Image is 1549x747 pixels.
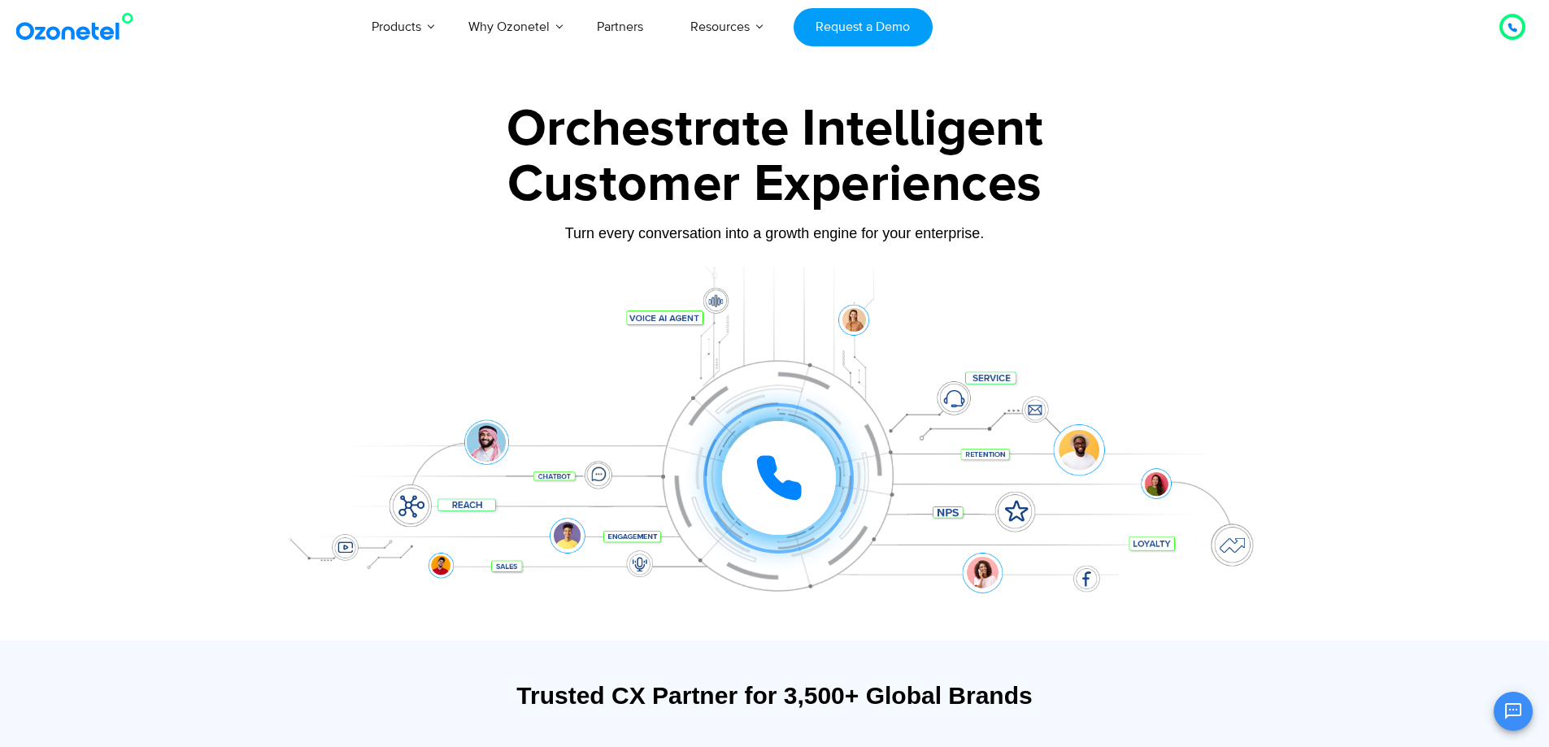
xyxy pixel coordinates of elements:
[1494,692,1533,731] button: Open chat
[794,8,933,46] a: Request a Demo
[267,103,1283,155] div: Orchestrate Intelligent
[275,681,1275,710] div: Trusted CX Partner for 3,500+ Global Brands
[267,224,1283,242] div: Turn every conversation into a growth engine for your enterprise.
[267,145,1283,224] div: Customer Experiences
